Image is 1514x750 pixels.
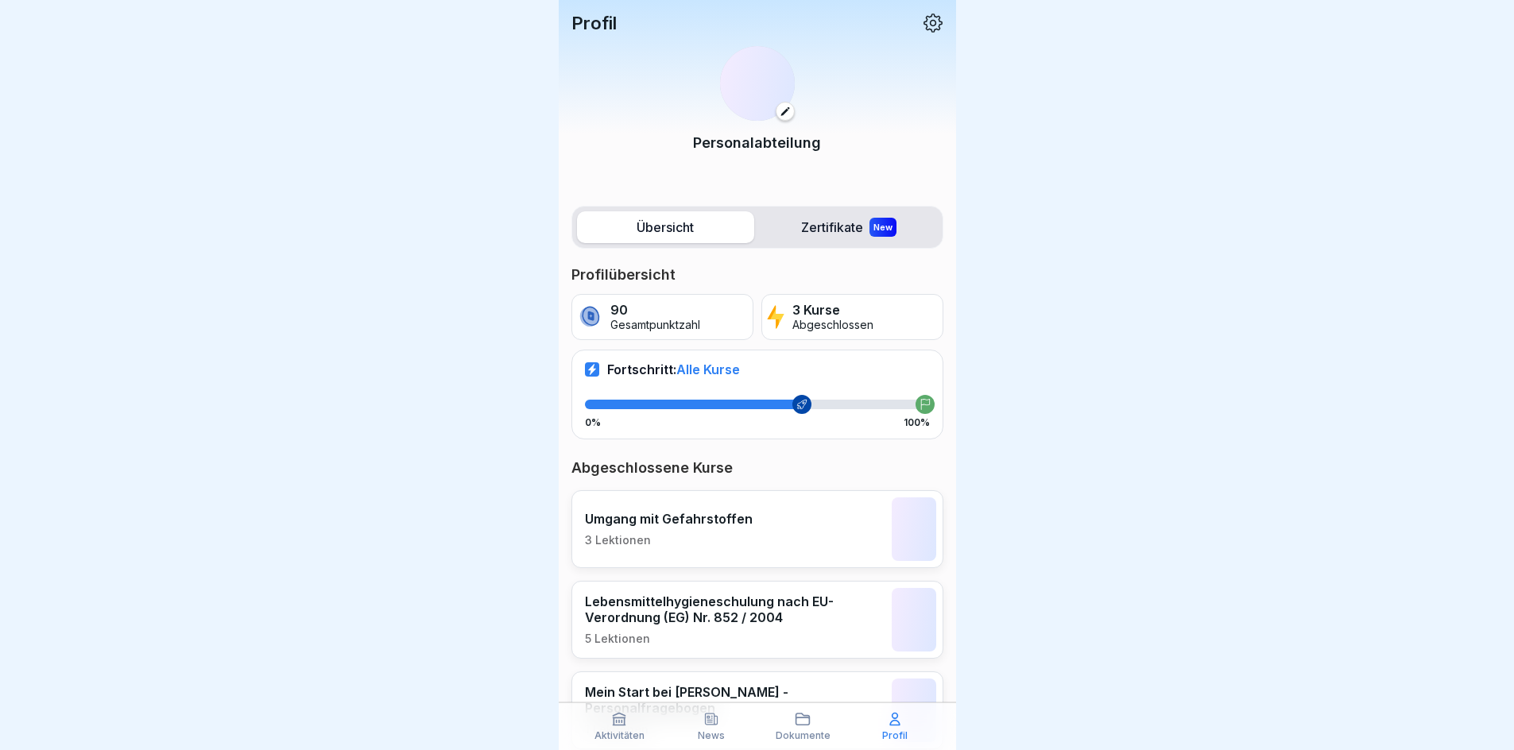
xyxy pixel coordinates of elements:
p: 90 [610,303,700,318]
p: 3 Kurse [792,303,873,318]
p: Umgang mit Gefahrstoffen [585,511,753,527]
img: lightning.svg [767,303,785,331]
p: Lebensmittelhygieneschulung nach EU-Verordnung (EG) Nr. 852 / 2004 [585,593,884,625]
a: Mein Start bei [PERSON_NAME] - Personalfragebogen1 Lektionen [571,671,943,749]
p: Profil [571,13,617,33]
label: Übersicht [577,211,754,243]
p: 3 Lektionen [585,533,753,547]
a: Lebensmittelhygieneschulung nach EU-Verordnung (EG) Nr. 852 / 20045 Lektionen [571,581,943,659]
p: 0% [585,417,601,428]
p: 100% [904,417,930,428]
p: News [698,730,725,741]
span: Alle Kurse [676,361,740,377]
div: New [869,218,896,237]
p: Gesamtpunktzahl [610,319,700,332]
p: Profilübersicht [571,265,943,284]
p: Mein Start bei [PERSON_NAME] - Personalfragebogen [585,684,884,716]
p: Profil [882,730,908,741]
p: Abgeschlossen [792,319,873,332]
label: Zertifikate [761,211,938,243]
p: Aktivitäten [594,730,645,741]
a: Umgang mit Gefahrstoffen3 Lektionen [571,490,943,568]
p: Dokumente [776,730,831,741]
p: Abgeschlossene Kurse [571,458,943,477]
p: Fortschritt: [607,361,740,377]
p: 5 Lektionen [585,632,884,646]
img: coin.svg [577,303,603,331]
p: Personalabteilung [693,132,821,153]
